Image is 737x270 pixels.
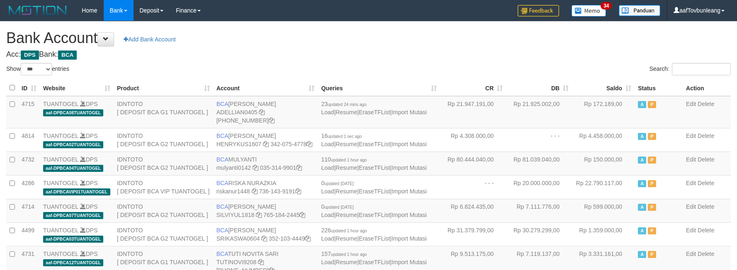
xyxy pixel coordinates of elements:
a: Import Mutasi [392,235,427,242]
a: Resume [336,212,357,218]
a: Resume [336,235,357,242]
td: IDNTOTO [ DEPOSIT BCA G2 TUANTOGEL ] [114,222,213,246]
a: Import Mutasi [392,188,427,195]
td: DPS [40,175,114,199]
a: EraseTFList [359,141,390,147]
span: 157 [321,251,367,257]
a: Copy 5655032115 to clipboard [269,117,275,124]
td: [PERSON_NAME] [PHONE_NUMBER] [213,96,318,128]
span: updated [DATE] [324,205,353,210]
span: aaf-DPBCAVIP01TUANTOGEL [43,188,110,195]
th: Action [683,80,731,96]
img: Button%20Memo.svg [572,5,606,17]
img: MOTION_logo.png [6,4,69,17]
td: DPS [40,199,114,222]
td: IDNTOTO [ DEPOSIT BCA G2 TUANTOGEL ] [114,128,213,152]
a: Add Bank Account [118,32,181,46]
a: EraseTFList [359,164,390,171]
span: Active [638,227,646,234]
a: Copy 3521034449 to clipboard [305,235,311,242]
span: updated 24 mins ago [328,102,366,107]
td: DPS [40,96,114,128]
th: Account: activate to sort column ascending [213,80,318,96]
span: Active [638,101,646,108]
span: aaf-DPBCA08TUANTOGEL [43,109,103,116]
a: Import Mutasi [392,109,427,116]
label: Search: [649,63,731,75]
td: IDNTOTO [ DEPOSIT BCA G2 TUANTOGEL ] [114,199,213,222]
span: BCA [216,227,229,234]
a: Delete [698,133,714,139]
td: Rp 31.379.799,00 [440,222,506,246]
span: BCA [216,180,229,186]
a: EraseTFList [359,235,390,242]
a: Resume [336,188,357,195]
a: Edit [686,133,696,139]
td: - - - [506,128,572,152]
span: Paused [648,180,656,187]
a: EraseTFList [359,188,390,195]
a: Copy 7361439191 to clipboard [295,188,301,195]
span: BCA [216,156,229,163]
td: Rp 80.444.040,00 [440,152,506,175]
td: RISKA NURAZKIA 736-143-9191 [213,175,318,199]
a: TUANTOGEL [43,203,78,210]
span: aaf-DPBCA04TUANTOGEL [43,165,103,172]
span: 0 [321,203,353,210]
span: 110 [321,156,367,163]
td: DPS [40,152,114,175]
span: BCA [216,133,229,139]
span: | | | [321,227,427,242]
span: 16 [321,133,362,139]
td: DPS [40,222,114,246]
span: Paused [648,157,656,164]
td: 4814 [18,128,40,152]
span: BCA [216,251,228,257]
td: 4715 [18,96,40,128]
td: Rp 21.925.002,00 [506,96,572,128]
a: Resume [336,164,357,171]
th: ID: activate to sort column ascending [18,80,40,96]
td: [PERSON_NAME] 352-103-4449 [213,222,318,246]
span: | | | [321,101,427,116]
th: CR: activate to sort column ascending [440,80,506,96]
a: TUANTOGEL [43,227,78,234]
span: 0 [321,180,353,186]
label: Show entries [6,63,69,75]
a: TUANTOGEL [43,156,78,163]
span: Active [638,133,646,140]
td: Rp 172.189,00 [572,96,635,128]
a: EraseTFList [359,212,390,218]
td: 4732 [18,152,40,175]
span: aaf-DPBCA02TUANTOGEL [43,141,103,148]
input: Search: [672,63,731,75]
a: Copy SILVIYUL1818 to clipboard [256,212,262,218]
span: 226 [321,227,367,234]
th: Product: activate to sort column ascending [114,80,213,96]
a: TUANTOGEL [43,251,78,257]
span: 34 [601,2,612,10]
a: Resume [336,141,357,147]
span: aaf-DPBCA12TUANTOGEL [43,259,103,266]
a: Resume [336,109,357,116]
a: Import Mutasi [392,259,427,265]
a: Copy 0353149901 to clipboard [296,164,302,171]
span: | | | [321,156,427,171]
a: Load [321,259,334,265]
span: Active [638,251,646,258]
td: IDNTOTO [ DEPOSIT BCA G2 TUANTOGEL ] [114,152,213,175]
td: Rp 4.458.000,00 [572,128,635,152]
a: SRIKASWA0604 [216,235,260,242]
a: SILVIYUL1818 [216,212,255,218]
th: Queries: activate to sort column ascending [318,80,440,96]
a: TUTINOVI9208 [216,259,256,265]
a: Delete [698,101,714,107]
span: | | | [321,251,427,265]
a: riskanur1448 [216,188,250,195]
a: Edit [686,156,696,163]
span: aaf-DPBCA03TUANTOGEL [43,236,103,243]
td: Rp 6.824.435,00 [440,199,506,222]
span: Active [638,204,646,211]
a: Copy SRIKASWA0604 to clipboard [261,235,267,242]
td: 4714 [18,199,40,222]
